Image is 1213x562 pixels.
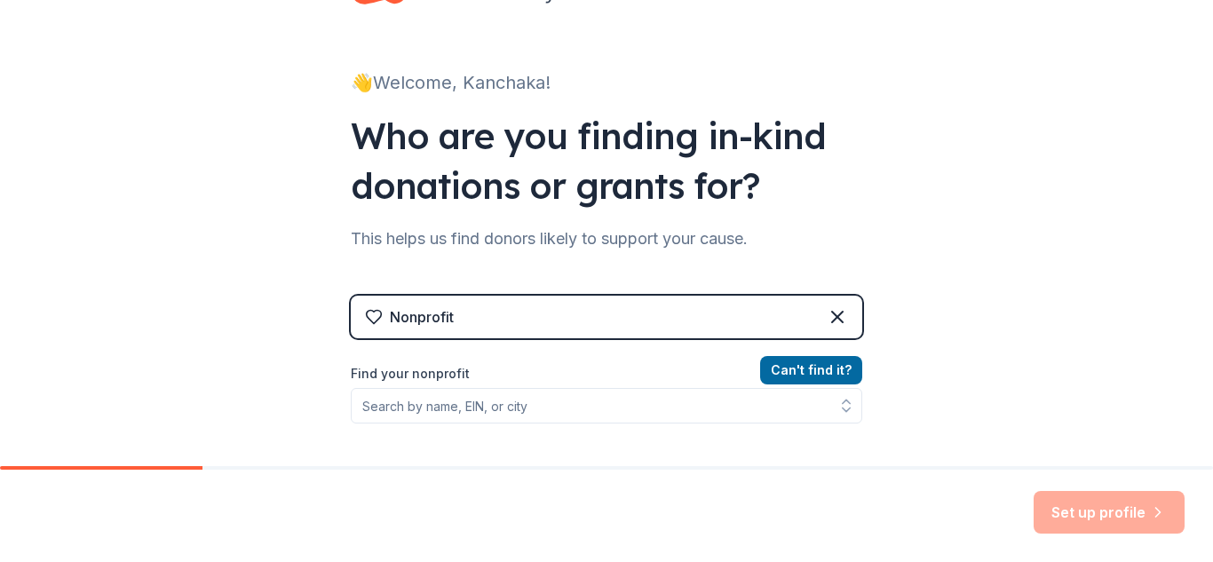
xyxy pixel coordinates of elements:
div: This helps us find donors likely to support your cause. [351,225,862,253]
label: Find your nonprofit [351,363,862,384]
div: Nonprofit [390,306,454,328]
div: Who are you finding in-kind donations or grants for? [351,111,862,210]
div: 👋 Welcome, Kanchaka! [351,68,862,97]
input: Search by name, EIN, or city [351,388,862,423]
button: Can't find it? [760,356,862,384]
